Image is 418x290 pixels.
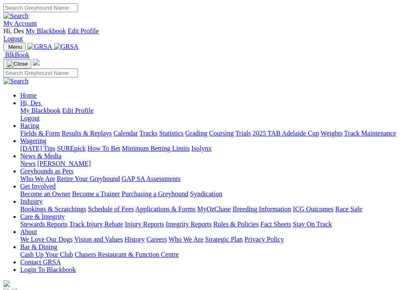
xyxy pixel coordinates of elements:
[88,205,134,213] a: Schedule of Fees
[67,27,99,35] a: Edit Profile
[20,190,70,197] a: Become an Owner
[113,130,138,137] a: Calendar
[3,69,78,77] input: Search
[54,43,79,51] img: GRSA
[72,190,120,197] a: Become a Trainer
[3,35,23,42] a: Logout
[20,99,43,106] a: Hi, Des
[190,190,222,197] a: Syndication
[122,145,190,152] a: Minimum Betting Limits
[197,205,231,213] a: MyOzChase
[74,236,123,243] a: Vision and Values
[7,61,28,67] img: Close
[33,59,40,66] img: logo-grsa-white.png
[3,12,29,20] img: Search
[20,205,86,213] a: Bookings & Scratchings
[293,205,333,213] a: ICG Outcomes
[293,221,332,228] a: Stay On Track
[20,168,73,175] a: Greyhounds as Pets
[169,236,204,243] a: Who We Are
[57,145,86,152] a: SUREpick
[146,236,167,243] a: Careers
[20,122,39,129] a: Racing
[20,221,415,228] div: Care & Integrity
[20,175,55,182] a: Who We Are
[159,130,184,137] a: Statistics
[125,221,164,228] a: Injury Reports
[20,228,37,235] a: About
[3,77,29,85] img: Search
[20,137,46,144] a: Wagering
[20,130,60,137] a: Fields & Form
[20,114,40,122] a: Logout
[88,145,121,152] a: How To Bet
[139,130,158,137] a: Tracks
[260,221,291,228] a: Fact Sheets
[20,190,415,198] div: Get Involved
[3,51,29,59] a: BlkBook
[235,130,251,137] a: Trials
[20,205,415,213] div: Industry
[62,107,94,114] a: Edit Profile
[124,236,145,243] a: History
[5,51,29,59] span: BlkBook
[252,130,319,137] a: 2025 TAB Adelaide Cup
[122,175,181,182] a: GAP SA Assessments
[166,221,212,228] a: Integrity Reports
[3,27,415,43] div: My Account
[205,236,243,243] a: Strategic Plan
[3,280,10,287] img: logo-grsa-white.png
[20,92,37,99] a: Home
[20,107,61,114] a: My Blackbook
[3,43,26,51] button: Toggle navigation
[122,190,188,197] a: Purchasing a Greyhound
[20,160,415,168] div: News & Media
[20,236,72,243] a: We Love Our Dogs
[3,27,24,35] span: Hi, Des
[20,251,415,258] div: Bar & Dining
[20,266,76,273] a: Login To Blackbook
[213,221,259,228] a: Rules & Policies
[191,145,212,152] a: Isolynx
[20,251,73,258] a: Cash Up Your Club
[20,221,67,228] a: Stewards Reports
[20,258,61,266] a: Contact GRSA
[321,130,343,137] a: Weights
[62,130,112,137] a: Results & Replays
[209,130,234,137] a: Coursing
[20,145,415,152] div: Wagering
[185,130,207,137] a: Grading
[233,205,291,213] a: Breeding Information
[20,198,43,205] a: Industry
[3,59,31,69] button: Toggle navigation
[20,175,415,183] div: Greyhounds as Pets
[20,236,415,243] div: About
[75,251,179,258] a: Chasers Restaurant & Function Centre
[344,130,396,137] a: Track Maintenance
[335,205,362,213] a: Race Safe
[3,20,37,27] a: My Account
[69,221,123,228] a: Track Injury Rebate
[26,27,66,35] a: My Blackbook
[20,152,62,160] a: News & Media
[37,160,91,167] a: [PERSON_NAME]
[20,145,55,152] a: [DATE] Tips
[27,43,52,51] img: GRSA
[57,175,120,182] a: Retire Your Greyhound
[20,107,415,122] div: Hi, Des
[20,243,57,250] a: Bar & Dining
[20,99,41,106] span: Hi, Des
[20,130,415,137] div: Racing
[20,160,35,167] a: News
[135,205,196,213] a: Applications & Forms
[8,44,22,50] span: Menu
[20,213,65,220] a: Care & Integrity
[244,236,284,243] a: Privacy Policy
[3,3,78,12] input: Search
[20,183,56,190] a: Get Involved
